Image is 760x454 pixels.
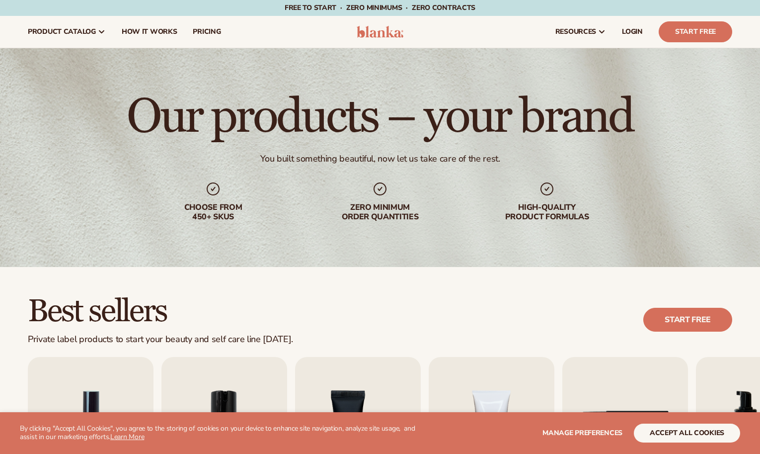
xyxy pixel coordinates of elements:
span: How It Works [122,28,177,36]
img: logo [357,26,404,38]
a: LOGIN [614,16,651,48]
button: Manage preferences [542,424,622,443]
div: High-quality product formulas [483,203,610,222]
div: You built something beautiful, now let us take care of the rest. [260,153,500,165]
span: LOGIN [622,28,643,36]
a: Start free [643,308,732,332]
span: Free to start · ZERO minimums · ZERO contracts [285,3,475,12]
a: Start Free [659,21,732,42]
div: Choose from 450+ Skus [150,203,277,222]
span: pricing [193,28,221,36]
a: Learn More [110,432,144,442]
a: resources [547,16,614,48]
a: pricing [185,16,228,48]
p: By clicking "Accept All Cookies", you agree to the storing of cookies on your device to enhance s... [20,425,416,442]
div: Private label products to start your beauty and self care line [DATE]. [28,334,293,345]
span: Manage preferences [542,428,622,438]
h1: Our products – your brand [127,93,633,141]
span: resources [555,28,596,36]
button: accept all cookies [634,424,740,443]
h2: Best sellers [28,295,293,328]
div: Zero minimum order quantities [316,203,444,222]
a: product catalog [20,16,114,48]
span: product catalog [28,28,96,36]
a: How It Works [114,16,185,48]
